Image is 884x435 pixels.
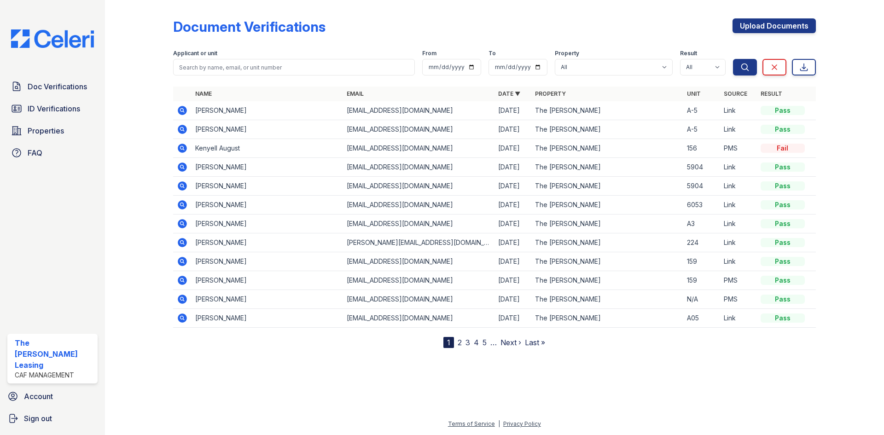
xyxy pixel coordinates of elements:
a: Email [347,90,364,97]
td: [DATE] [494,252,531,271]
span: … [490,337,497,348]
td: [EMAIL_ADDRESS][DOMAIN_NAME] [343,120,494,139]
td: [PERSON_NAME] [192,233,343,252]
div: Pass [761,238,805,247]
a: 3 [465,338,470,347]
td: 159 [683,252,720,271]
td: Link [720,196,757,215]
td: The [PERSON_NAME] [531,290,683,309]
td: Link [720,233,757,252]
td: The [PERSON_NAME] [531,139,683,158]
td: PMS [720,290,757,309]
a: Account [4,387,101,406]
a: 4 [474,338,479,347]
td: 6053 [683,196,720,215]
td: [PERSON_NAME] [192,196,343,215]
td: [DATE] [494,158,531,177]
td: [EMAIL_ADDRESS][DOMAIN_NAME] [343,196,494,215]
td: The [PERSON_NAME] [531,120,683,139]
td: Link [720,101,757,120]
a: Privacy Policy [503,420,541,427]
td: 5904 [683,177,720,196]
div: Pass [761,257,805,266]
span: FAQ [28,147,42,158]
div: Pass [761,276,805,285]
td: [PERSON_NAME] [192,120,343,139]
img: CE_Logo_Blue-a8612792a0a2168367f1c8372b55b34899dd931a85d93a1a3d3e32e68fde9ad4.png [4,29,101,48]
a: 2 [458,338,462,347]
td: The [PERSON_NAME] [531,101,683,120]
td: The [PERSON_NAME] [531,252,683,271]
td: Link [720,252,757,271]
td: 5904 [683,158,720,177]
a: Doc Verifications [7,77,98,96]
a: Unit [687,90,701,97]
div: Pass [761,313,805,323]
a: Next › [500,338,521,347]
td: The [PERSON_NAME] [531,196,683,215]
span: Properties [28,125,64,136]
label: To [489,50,496,57]
td: Link [720,158,757,177]
a: Sign out [4,409,101,428]
td: 159 [683,271,720,290]
div: Pass [761,162,805,172]
div: Pass [761,219,805,228]
td: Link [720,309,757,328]
td: [DATE] [494,120,531,139]
td: [EMAIL_ADDRESS][DOMAIN_NAME] [343,252,494,271]
span: Sign out [24,413,52,424]
div: Pass [761,295,805,304]
td: [PERSON_NAME] [192,177,343,196]
td: [DATE] [494,139,531,158]
td: [PERSON_NAME] [192,309,343,328]
a: 5 [483,338,487,347]
a: Date ▼ [498,90,520,97]
td: [EMAIL_ADDRESS][DOMAIN_NAME] [343,139,494,158]
td: The [PERSON_NAME] [531,271,683,290]
td: PMS [720,139,757,158]
a: Source [724,90,747,97]
div: Pass [761,200,805,209]
a: Name [195,90,212,97]
a: Property [535,90,566,97]
td: A-5 [683,101,720,120]
a: FAQ [7,144,98,162]
td: [PERSON_NAME] [192,158,343,177]
span: ID Verifications [28,103,80,114]
a: Properties [7,122,98,140]
td: [DATE] [494,271,531,290]
td: [PERSON_NAME][EMAIL_ADDRESS][DOMAIN_NAME] [343,233,494,252]
td: [PERSON_NAME] [192,271,343,290]
td: A05 [683,309,720,328]
td: 224 [683,233,720,252]
a: Result [761,90,782,97]
td: [DATE] [494,177,531,196]
div: | [498,420,500,427]
span: Account [24,391,53,402]
td: [EMAIL_ADDRESS][DOMAIN_NAME] [343,215,494,233]
td: Link [720,215,757,233]
td: The [PERSON_NAME] [531,309,683,328]
td: [PERSON_NAME] [192,252,343,271]
td: A3 [683,215,720,233]
td: [DATE] [494,309,531,328]
input: Search by name, email, or unit number [173,59,415,75]
td: Link [720,120,757,139]
label: Applicant or unit [173,50,217,57]
td: 156 [683,139,720,158]
td: Kenyell August [192,139,343,158]
a: ID Verifications [7,99,98,118]
td: [DATE] [494,290,531,309]
td: [PERSON_NAME] [192,290,343,309]
td: A-5 [683,120,720,139]
a: Terms of Service [448,420,495,427]
a: Last » [525,338,545,347]
td: [EMAIL_ADDRESS][DOMAIN_NAME] [343,101,494,120]
span: Doc Verifications [28,81,87,92]
td: [DATE] [494,101,531,120]
div: 1 [443,337,454,348]
div: Document Verifications [173,18,326,35]
div: Fail [761,144,805,153]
